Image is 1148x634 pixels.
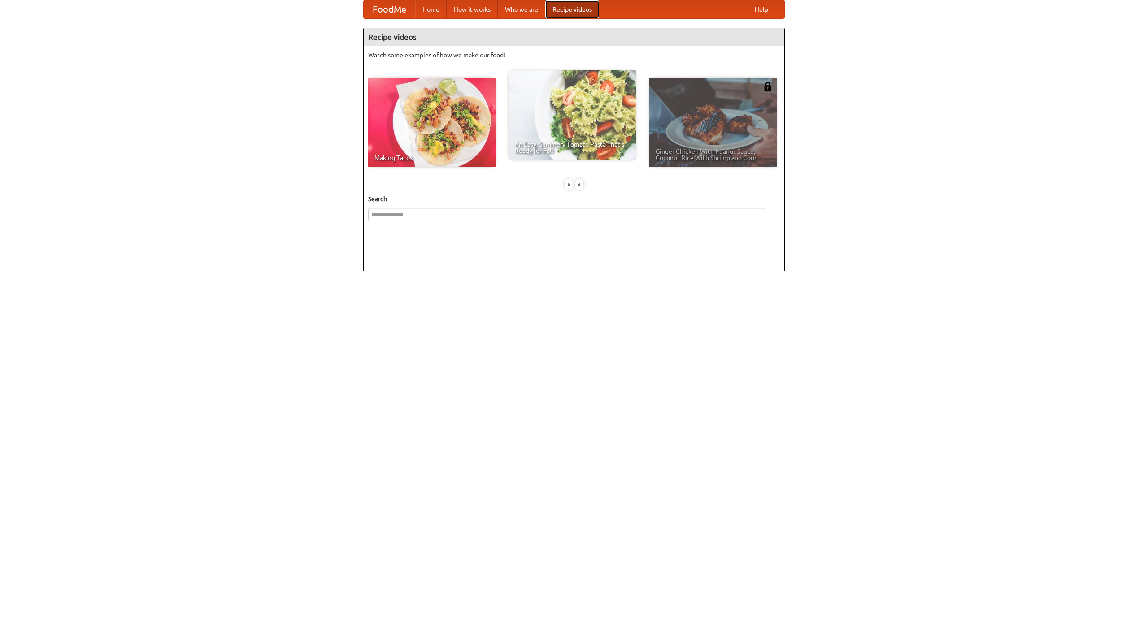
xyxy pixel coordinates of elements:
a: FoodMe [364,0,415,18]
a: Home [415,0,447,18]
a: Who we are [498,0,545,18]
span: Making Tacos [374,155,489,161]
div: » [575,179,583,190]
a: Recipe videos [545,0,599,18]
p: Watch some examples of how we make our food! [368,51,780,60]
img: 483408.png [763,82,772,91]
a: Making Tacos [368,78,496,167]
a: Help [748,0,775,18]
a: How it works [447,0,498,18]
h4: Recipe videos [364,28,784,46]
span: An Easy, Summery Tomato Pasta That's Ready for Fall [515,141,630,154]
h5: Search [368,194,780,203]
div: « [565,179,573,190]
a: An Easy, Summery Tomato Pasta That's Ready for Fall [509,70,636,160]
